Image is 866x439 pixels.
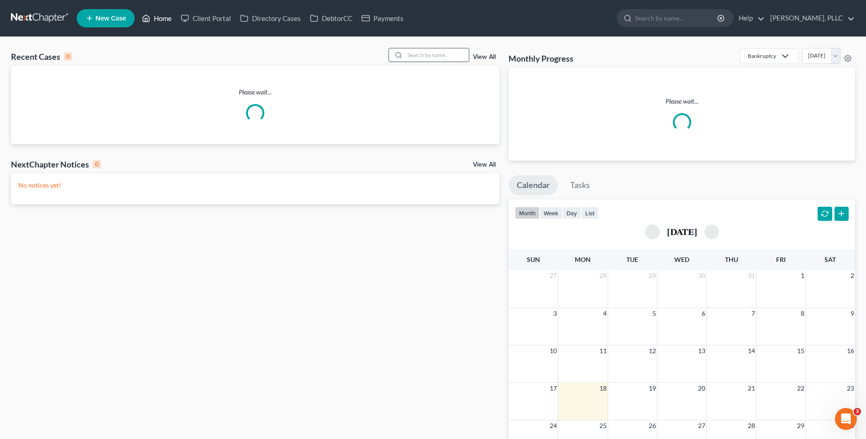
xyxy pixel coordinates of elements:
[93,160,101,168] div: 0
[549,270,558,281] span: 27
[598,345,608,356] span: 11
[796,420,805,431] span: 29
[562,175,598,195] a: Tasks
[697,345,706,356] span: 13
[626,256,638,263] span: Tue
[11,51,72,62] div: Recent Cases
[850,308,855,319] span: 9
[846,345,855,356] span: 16
[598,420,608,431] span: 25
[651,308,657,319] span: 5
[635,10,719,26] input: Search by name...
[835,408,857,430] iframe: Intercom live chat
[824,256,836,263] span: Sat
[95,15,126,22] span: New Case
[516,97,848,106] p: Please wait...
[850,270,855,281] span: 2
[796,345,805,356] span: 15
[602,308,608,319] span: 4
[800,270,805,281] span: 1
[854,408,861,415] span: 3
[796,383,805,394] span: 22
[776,256,786,263] span: Fri
[701,308,706,319] span: 6
[747,420,756,431] span: 28
[766,10,855,26] a: [PERSON_NAME], PLLC
[562,207,581,219] button: day
[18,181,492,190] p: No notices yet!
[11,88,499,97] p: Please wait...
[357,10,408,26] a: Payments
[800,308,805,319] span: 8
[747,345,756,356] span: 14
[176,10,236,26] a: Client Portal
[236,10,305,26] a: Directory Cases
[549,345,558,356] span: 10
[648,270,657,281] span: 29
[674,256,689,263] span: Wed
[697,420,706,431] span: 27
[473,162,496,168] a: View All
[305,10,357,26] a: DebtorCC
[598,270,608,281] span: 28
[734,10,765,26] a: Help
[473,54,496,60] a: View All
[747,270,756,281] span: 31
[549,383,558,394] span: 17
[697,270,706,281] span: 30
[552,308,558,319] span: 3
[11,159,101,170] div: NextChapter Notices
[748,52,776,60] div: Bankruptcy
[846,383,855,394] span: 23
[549,420,558,431] span: 24
[648,383,657,394] span: 19
[137,10,176,26] a: Home
[527,256,540,263] span: Sun
[509,175,558,195] a: Calendar
[64,52,72,61] div: 0
[648,420,657,431] span: 26
[747,383,756,394] span: 21
[405,48,469,62] input: Search by name...
[575,256,591,263] span: Mon
[581,207,598,219] button: list
[648,345,657,356] span: 12
[751,308,756,319] span: 7
[515,207,540,219] button: month
[667,227,697,236] h2: [DATE]
[697,383,706,394] span: 20
[540,207,562,219] button: week
[509,53,573,64] h3: Monthly Progress
[725,256,738,263] span: Thu
[598,383,608,394] span: 18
